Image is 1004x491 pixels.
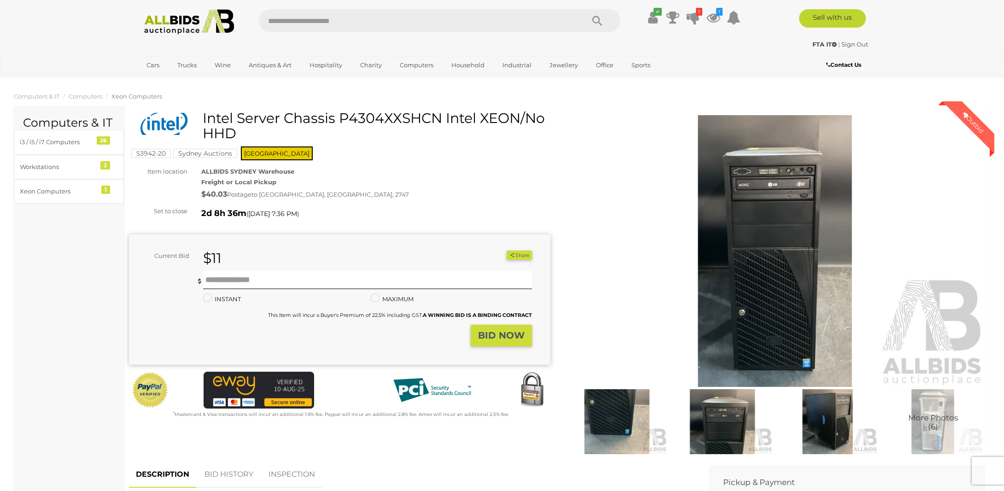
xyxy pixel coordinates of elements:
[812,41,838,48] a: FTA IT
[706,9,720,26] a: 1
[201,190,227,199] strong: $40.03
[100,161,110,170] div: 2
[445,58,490,73] a: Household
[243,58,298,73] a: Antiques & Art
[543,58,584,73] a: Jewellery
[131,149,171,158] mark: 53942-20
[23,117,115,129] h2: Computers & IT
[686,9,700,26] a: 1
[471,325,532,346] button: BID NOW
[590,58,619,73] a: Office
[478,330,525,341] strong: BID NOW
[20,162,96,172] div: Workstations
[140,73,218,88] a: [GEOGRAPHIC_DATA]
[201,188,550,201] div: Postage
[248,210,297,218] span: [DATE] 7:36 PM
[139,9,239,35] img: Allbids.com.au
[122,166,194,177] div: Item location
[952,101,994,144] div: Outbid
[204,372,314,409] img: eWAY Payment Gateway
[14,155,124,179] a: Workstations 2
[20,137,96,147] div: i3 / i5 / i7 Computers
[826,61,861,68] b: Contact Us
[69,93,102,100] a: Computers
[908,414,958,431] span: More Photos (6)
[882,389,983,454] img: Intel Server Chassis P4304XXSHCN Intel XEON/No HHD
[423,312,532,318] b: A WINNING BID IS A BINDING CONTRACT
[201,178,276,186] strong: Freight or Local Pickup
[838,41,840,48] span: |
[129,461,196,488] a: DESCRIPTION
[646,9,660,26] a: ✔
[14,179,124,204] a: Xeon Computers 1
[246,210,299,217] span: ( )
[654,8,662,16] i: ✔
[173,411,509,417] small: Mastercard & Visa transactions will incur an additional 1.9% fee. Paypal will incur an additional...
[371,294,414,304] label: MAXIMUM
[241,146,313,160] span: [GEOGRAPHIC_DATA]
[198,461,260,488] a: BID HISTORY
[14,93,59,100] a: Computers & IT
[209,58,237,73] a: Wine
[203,294,241,304] label: INSTANT
[171,58,203,73] a: Trucks
[777,389,878,454] img: Intel Server Chassis P4304XXSHCN Intel XEON/No HHD
[812,41,837,48] strong: FTA IT
[841,41,868,48] a: Sign Out
[882,389,983,454] a: More Photos(6)
[672,389,773,454] img: Intel Server Chassis P4304XXSHCN Intel XEON/No HHD
[131,372,169,409] img: Official PayPal Seal
[799,9,866,28] a: Sell with us
[826,60,864,70] a: Contact Us
[514,372,550,409] img: Secured by Rapid SSL
[251,191,409,198] span: to [GEOGRAPHIC_DATA], [GEOGRAPHIC_DATA], 2747
[97,136,110,145] div: 26
[140,58,165,73] a: Cars
[268,312,532,318] small: This Item will incur a Buyer's Premium of 22.5% including GST.
[101,186,110,194] div: 1
[173,150,237,157] a: Sydney Auctions
[496,58,537,73] a: Industrial
[394,58,439,73] a: Computers
[564,115,986,387] img: Intel Server Chassis P4304XXSHCN Intel XEON/No HHD
[14,130,124,154] a: i3 / i5 / i7 Computers 26
[304,58,348,73] a: Hospitality
[496,251,505,260] li: Unwatch this item
[134,113,193,135] img: Intel Server Chassis P4304XXSHCN Intel XEON/No HHD
[111,93,162,100] a: Xeon Computers
[173,149,237,158] mark: Sydney Auctions
[131,150,171,157] a: 53942-20
[723,478,958,487] h2: Pickup & Payment
[122,206,194,216] div: Set to close
[203,250,222,267] strong: $11
[354,58,388,73] a: Charity
[696,8,702,16] i: 1
[716,8,723,16] i: 1
[566,389,667,454] img: Intel Server Chassis P4304XXSHCN Intel XEON/No HHD
[201,168,294,175] strong: ALLBIDS SYDNEY Warehouse
[20,186,96,197] div: Xeon Computers
[201,208,246,218] strong: 2d 8h 36m
[625,58,656,73] a: Sports
[129,251,196,261] div: Current Bid
[134,111,548,141] h1: Intel Server Chassis P4304XXSHCN Intel XEON/No HHD
[386,372,478,409] img: PCI DSS compliant
[574,9,620,32] button: Search
[262,461,322,488] a: INSPECTION
[507,251,532,260] button: Share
